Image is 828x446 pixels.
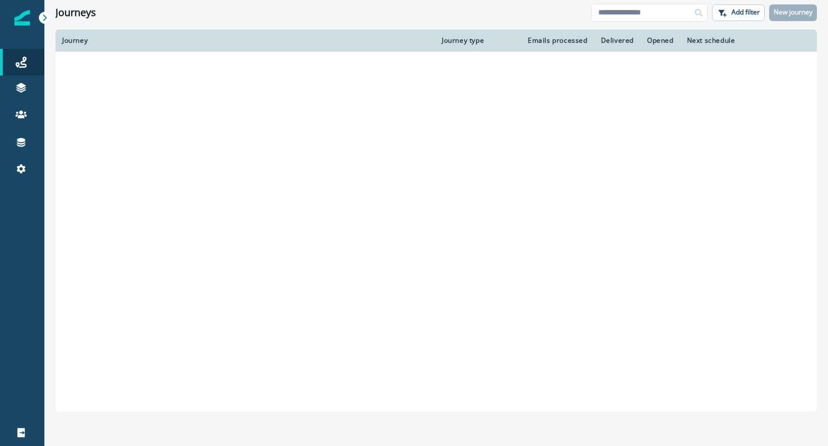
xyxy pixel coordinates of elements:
[524,36,588,45] div: Emails processed
[687,36,783,45] div: Next schedule
[712,4,765,21] button: Add filter
[14,10,30,26] img: Inflection
[774,8,812,16] p: New journey
[55,7,96,19] h1: Journeys
[769,4,817,21] button: New journey
[62,36,428,45] div: Journey
[647,36,674,45] div: Opened
[731,8,760,16] p: Add filter
[601,36,634,45] div: Delivered
[442,36,511,45] div: Journey type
